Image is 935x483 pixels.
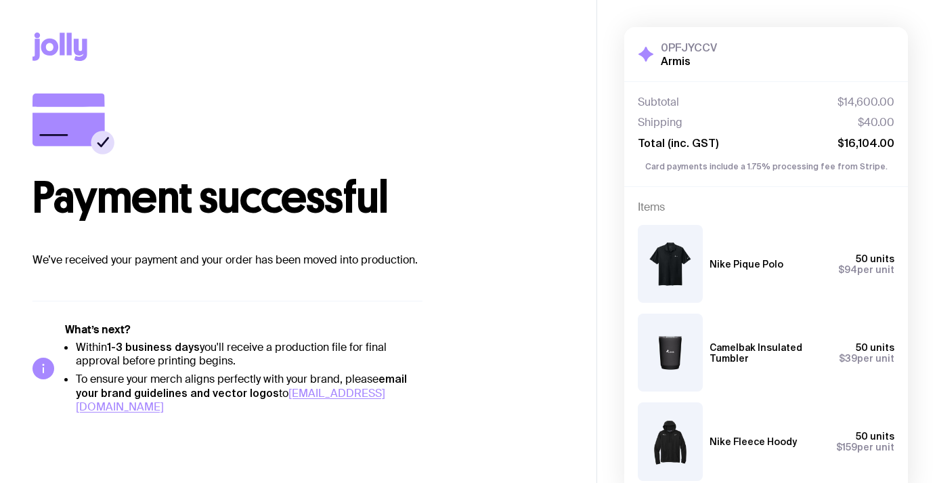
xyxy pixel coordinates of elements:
[838,96,894,109] span: $14,600.00
[710,436,797,447] h3: Nike Fleece Hoody
[638,161,894,173] p: Card payments include a 1.75% processing fee from Stripe.
[838,264,894,275] span: per unit
[836,442,857,453] span: $159
[76,372,422,414] li: To ensure your merch aligns perfectly with your brand, please to
[710,259,783,270] h3: Nike Pique Polo
[107,341,200,353] strong: 1-3 business days
[661,41,717,54] h3: 0PFJYCCV
[839,353,857,364] span: $39
[65,323,422,337] h5: What’s next?
[76,386,385,414] a: [EMAIL_ADDRESS][DOMAIN_NAME]
[638,96,679,109] span: Subtotal
[856,342,894,353] span: 50 units
[638,136,718,150] span: Total (inc. GST)
[638,201,894,214] h4: Items
[836,442,894,453] span: per unit
[32,252,564,268] p: We’ve received your payment and your order has been moved into production.
[638,116,682,129] span: Shipping
[76,340,422,368] li: Within you'll receive a production file for final approval before printing begins.
[838,136,894,150] span: $16,104.00
[839,353,894,364] span: per unit
[710,342,828,364] h3: Camelbak Insulated Tumbler
[858,116,894,129] span: $40.00
[856,431,894,442] span: 50 units
[838,264,857,275] span: $94
[76,373,407,399] strong: email your brand guidelines and vector logos
[32,176,564,219] h1: Payment successful
[856,253,894,264] span: 50 units
[661,54,717,68] h2: Armis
